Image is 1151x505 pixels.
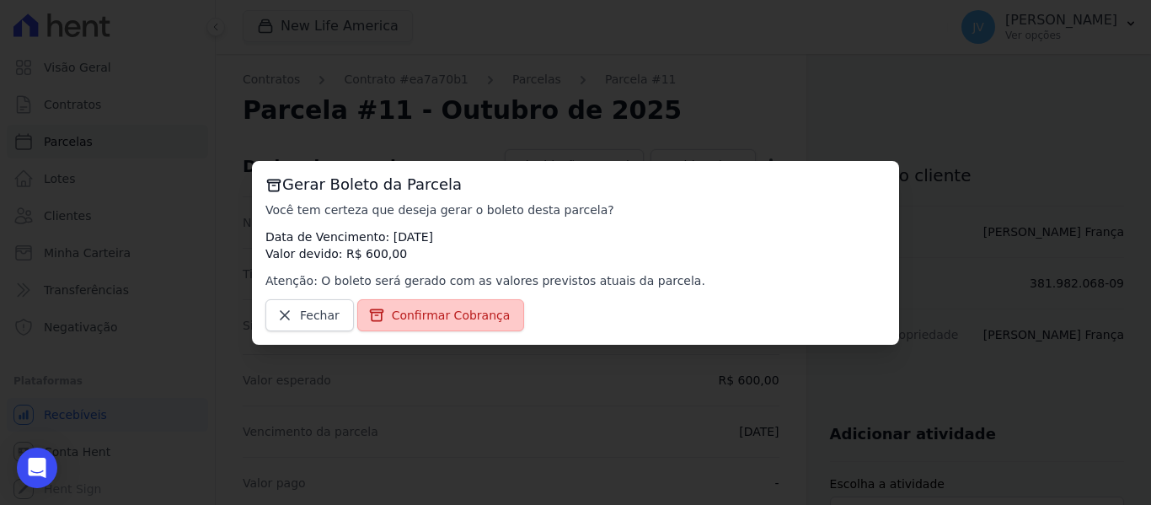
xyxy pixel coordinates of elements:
[392,307,511,324] span: Confirmar Cobrança
[265,201,886,218] p: Você tem certeza que deseja gerar o boleto desta parcela?
[265,175,886,195] h3: Gerar Boleto da Parcela
[265,299,354,331] a: Fechar
[265,272,886,289] p: Atenção: O boleto será gerado com as valores previstos atuais da parcela.
[357,299,525,331] a: Confirmar Cobrança
[265,228,886,262] p: Data de Vencimento: [DATE] Valor devido: R$ 600,00
[17,448,57,488] div: Open Intercom Messenger
[300,307,340,324] span: Fechar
